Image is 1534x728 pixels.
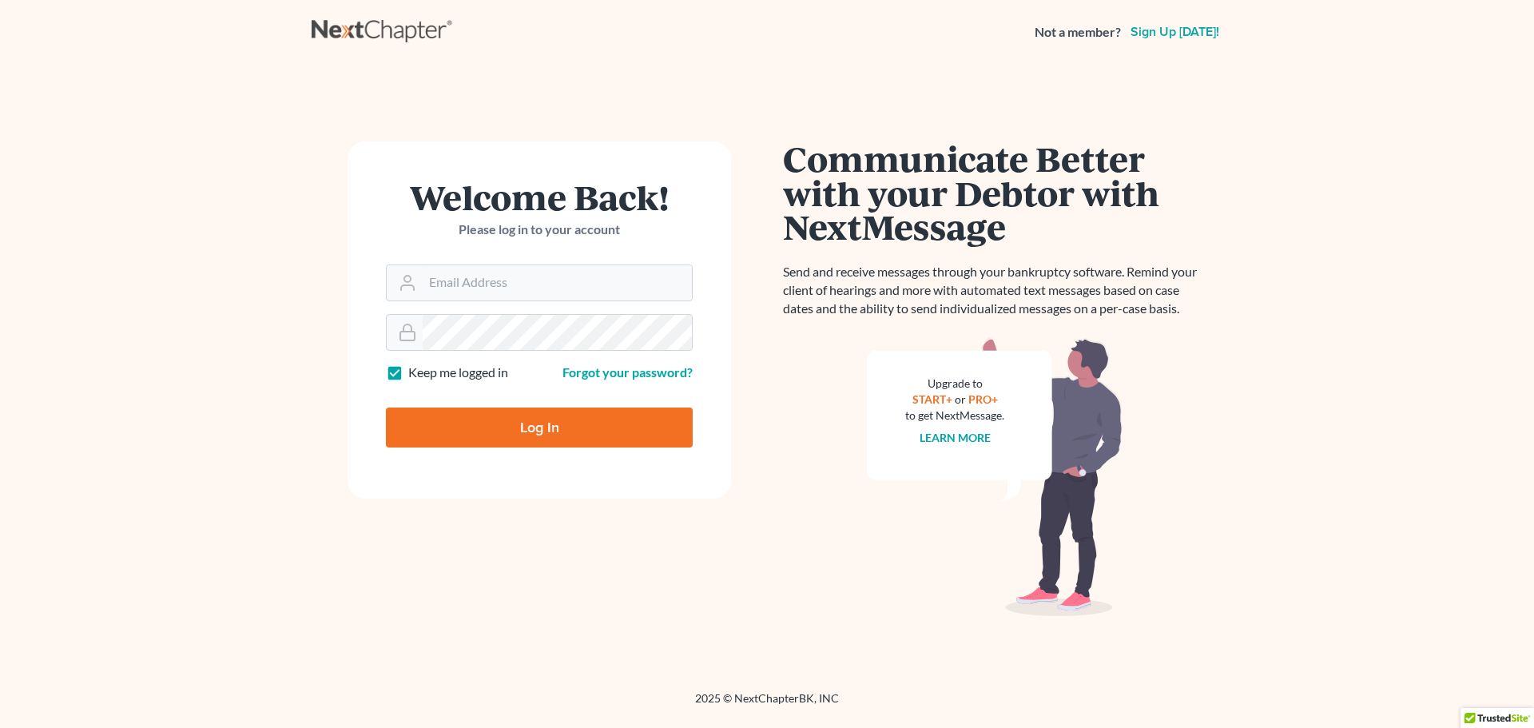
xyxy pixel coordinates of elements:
[912,392,952,406] a: START+
[1127,26,1222,38] a: Sign up [DATE]!
[905,376,1004,392] div: Upgrade to
[423,265,692,300] input: Email Address
[1035,23,1121,42] strong: Not a member?
[312,690,1222,719] div: 2025 © NextChapterBK, INC
[955,392,966,406] span: or
[783,263,1206,318] p: Send and receive messages through your bankruptcy software. Remind your client of hearings and mo...
[562,364,693,380] a: Forgot your password?
[920,431,991,444] a: Learn more
[905,408,1004,424] div: to get NextMessage.
[386,221,693,239] p: Please log in to your account
[386,180,693,214] h1: Welcome Back!
[386,408,693,448] input: Log In
[783,141,1206,244] h1: Communicate Better with your Debtor with NextMessage
[968,392,998,406] a: PRO+
[867,337,1123,617] img: nextmessage_bg-59042aed3d76b12b5cd301f8e5b87938c9018125f34e5fa2b7a6b67550977c72.svg
[408,364,508,382] label: Keep me logged in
